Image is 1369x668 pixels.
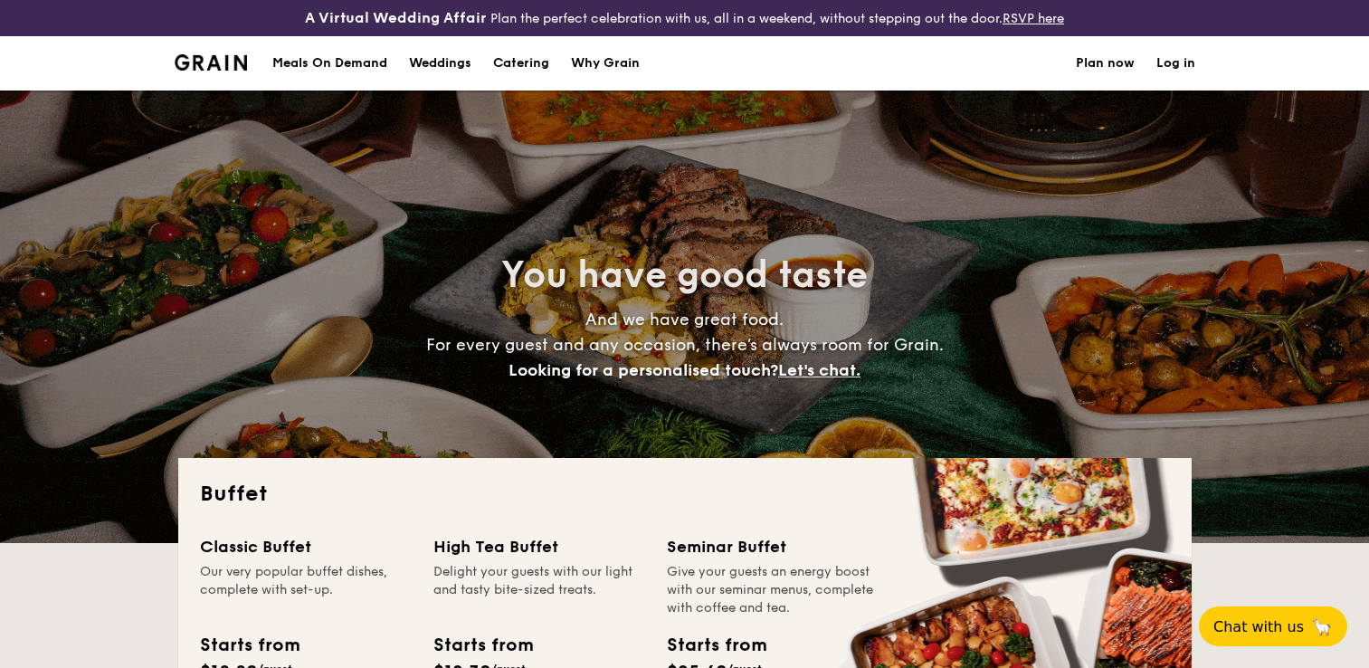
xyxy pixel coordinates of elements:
[261,36,398,91] a: Meals On Demand
[1156,36,1195,91] a: Log in
[426,310,944,380] span: And we have great food. For every guest and any occasion, there’s always room for Grain.
[667,632,765,659] div: Starts from
[560,36,651,91] a: Why Grain
[433,534,645,559] div: High Tea Buffet
[200,563,412,617] div: Our very popular buffet dishes, complete with set-up.
[493,36,549,91] h1: Catering
[175,54,248,71] img: Grain
[305,7,487,29] h4: A Virtual Wedding Affair
[778,360,860,380] span: Let's chat.
[1213,618,1304,635] span: Chat with us
[1311,616,1333,637] span: 🦙
[228,7,1141,29] div: Plan the perfect celebration with us, all in a weekend, without stepping out the door.
[1076,36,1135,91] a: Plan now
[1003,11,1064,26] a: RSVP here
[272,36,387,91] div: Meals On Demand
[501,253,868,297] span: You have good taste
[200,480,1170,509] h2: Buffet
[433,632,532,659] div: Starts from
[1199,606,1347,646] button: Chat with us🦙
[509,360,778,380] span: Looking for a personalised touch?
[667,534,879,559] div: Seminar Buffet
[482,36,560,91] a: Catering
[571,36,640,91] div: Why Grain
[398,36,482,91] a: Weddings
[175,54,248,71] a: Logotype
[409,36,471,91] div: Weddings
[433,563,645,617] div: Delight your guests with our light and tasty bite-sized treats.
[200,632,299,659] div: Starts from
[200,534,412,559] div: Classic Buffet
[667,563,879,617] div: Give your guests an energy boost with our seminar menus, complete with coffee and tea.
